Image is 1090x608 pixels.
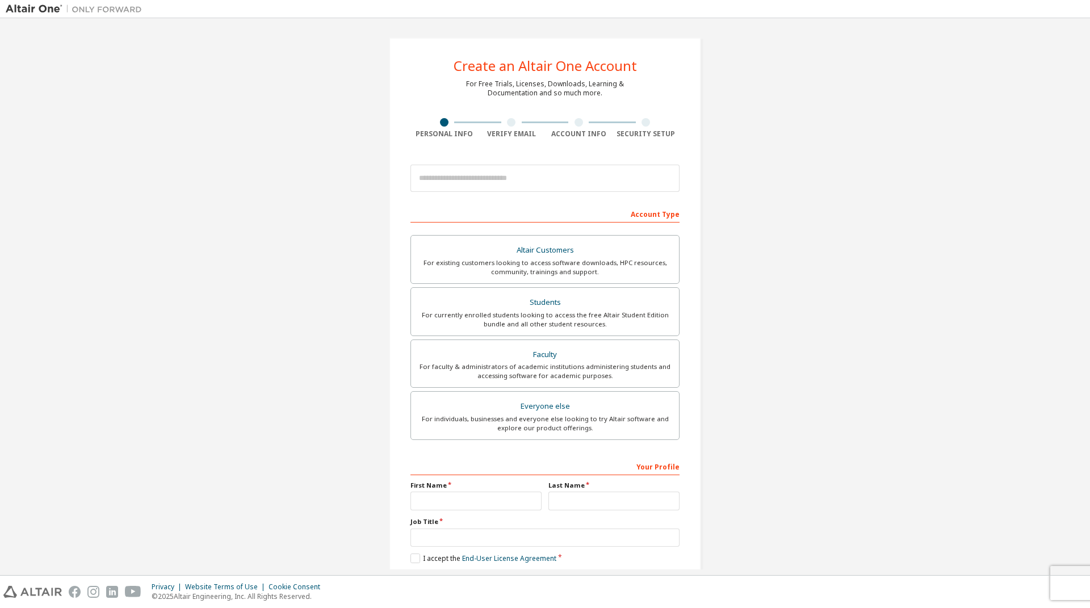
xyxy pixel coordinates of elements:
div: For existing customers looking to access software downloads, HPC resources, community, trainings ... [418,258,672,276]
div: Verify Email [478,129,546,139]
label: Last Name [548,481,680,490]
div: Account Info [545,129,613,139]
div: Security Setup [613,129,680,139]
div: Website Terms of Use [185,582,269,592]
div: Your Profile [410,457,680,475]
img: instagram.svg [87,586,99,598]
div: For individuals, businesses and everyone else looking to try Altair software and explore our prod... [418,414,672,433]
div: Students [418,295,672,311]
img: altair_logo.svg [3,586,62,598]
div: For currently enrolled students looking to access the free Altair Student Edition bundle and all ... [418,311,672,329]
div: Privacy [152,582,185,592]
div: Account Type [410,204,680,223]
p: © 2025 Altair Engineering, Inc. All Rights Reserved. [152,592,327,601]
a: End-User License Agreement [462,554,556,563]
div: Faculty [418,347,672,363]
div: Personal Info [410,129,478,139]
div: For Free Trials, Licenses, Downloads, Learning & Documentation and so much more. [466,79,624,98]
div: Create an Altair One Account [454,59,637,73]
div: Cookie Consent [269,582,327,592]
label: I accept the [410,554,556,563]
label: Job Title [410,517,680,526]
img: facebook.svg [69,586,81,598]
div: Everyone else [418,399,672,414]
label: First Name [410,481,542,490]
img: linkedin.svg [106,586,118,598]
div: Altair Customers [418,242,672,258]
img: youtube.svg [125,586,141,598]
div: For faculty & administrators of academic institutions administering students and accessing softwa... [418,362,672,380]
img: Altair One [6,3,148,15]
